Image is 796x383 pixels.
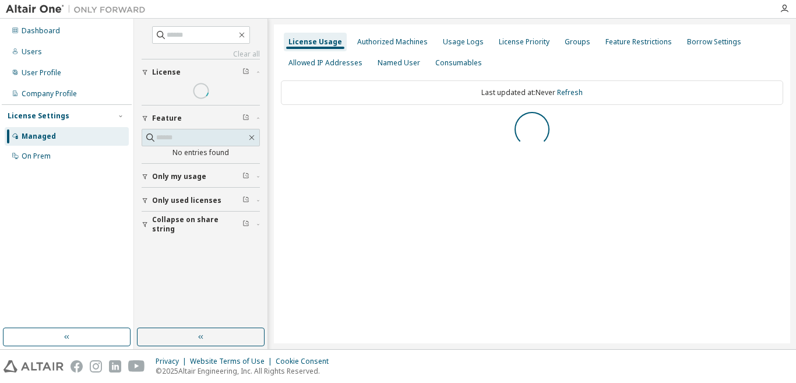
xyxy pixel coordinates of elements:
[22,152,51,161] div: On Prem
[90,360,102,373] img: instagram.svg
[557,87,583,97] a: Refresh
[565,37,590,47] div: Groups
[435,58,482,68] div: Consumables
[357,37,428,47] div: Authorized Machines
[276,357,336,366] div: Cookie Consent
[242,172,249,181] span: Clear filter
[3,360,64,373] img: altair_logo.svg
[6,3,152,15] img: Altair One
[156,357,190,366] div: Privacy
[22,26,60,36] div: Dashboard
[152,68,181,77] span: License
[190,357,276,366] div: Website Terms of Use
[142,50,260,59] a: Clear all
[242,196,249,205] span: Clear filter
[142,212,260,237] button: Collapse on share string
[22,89,77,99] div: Company Profile
[22,47,42,57] div: Users
[605,37,672,47] div: Feature Restrictions
[142,164,260,189] button: Only my usage
[22,68,61,78] div: User Profile
[443,37,484,47] div: Usage Logs
[288,37,342,47] div: License Usage
[156,366,336,376] p: © 2025 Altair Engineering, Inc. All Rights Reserved.
[128,360,145,373] img: youtube.svg
[71,360,83,373] img: facebook.svg
[242,68,249,77] span: Clear filter
[242,114,249,123] span: Clear filter
[152,114,182,123] span: Feature
[109,360,121,373] img: linkedin.svg
[142,106,260,131] button: Feature
[142,148,260,157] div: No entries found
[22,132,56,141] div: Managed
[152,215,242,234] span: Collapse on share string
[378,58,420,68] div: Named User
[499,37,550,47] div: License Priority
[281,80,783,105] div: Last updated at: Never
[152,172,206,181] span: Only my usage
[142,188,260,213] button: Only used licenses
[8,111,69,121] div: License Settings
[142,59,260,85] button: License
[687,37,741,47] div: Borrow Settings
[152,196,221,205] span: Only used licenses
[242,220,249,229] span: Clear filter
[288,58,362,68] div: Allowed IP Addresses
